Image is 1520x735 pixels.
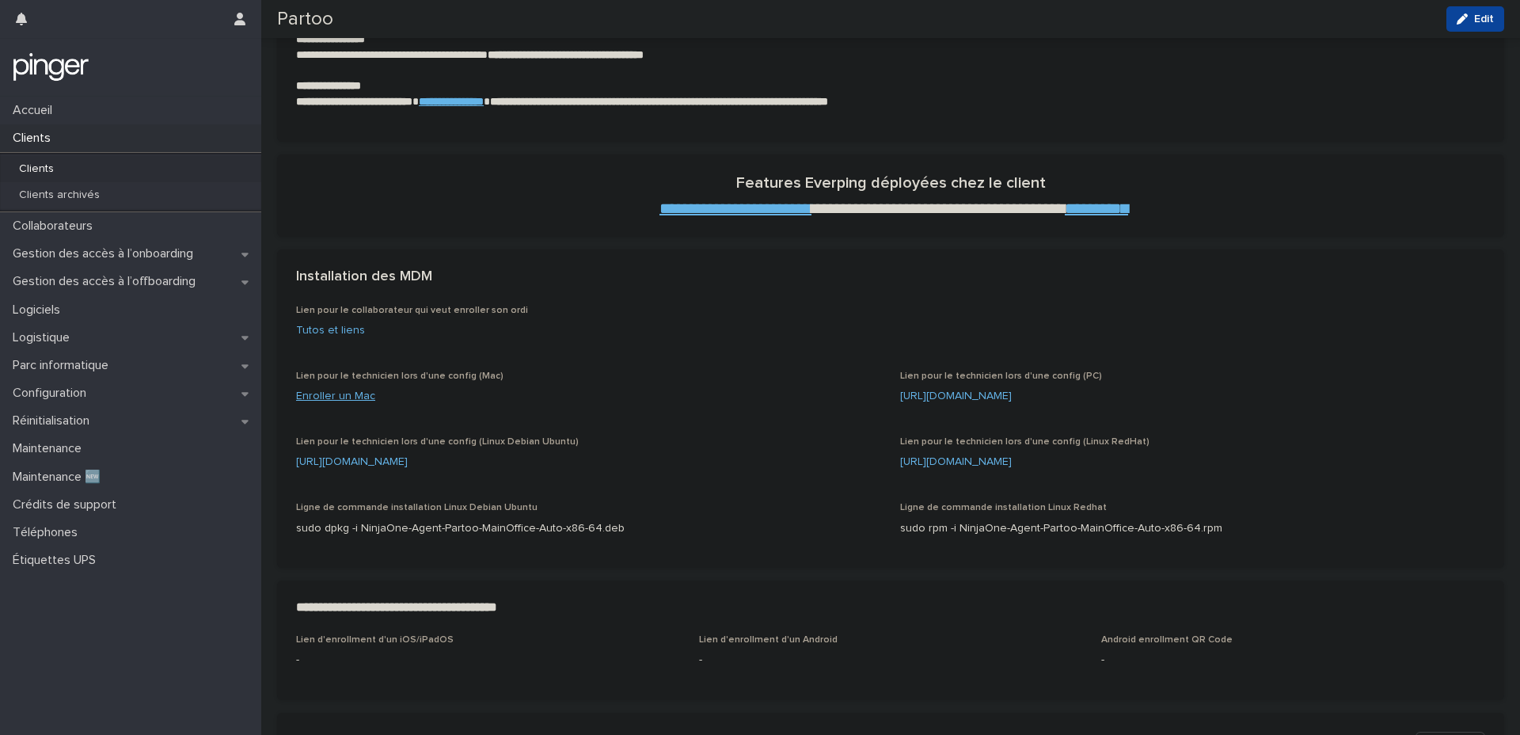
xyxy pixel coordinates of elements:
p: Maintenance [6,441,94,456]
p: Parc informatique [6,358,121,373]
p: Accueil [6,103,65,118]
p: Collaborateurs [6,219,105,234]
span: Ligne de commande installation Linux Debian Ubuntu [296,503,538,512]
p: - [699,652,1083,668]
span: Lien pour le technicien lors d'une config (Linux RedHat) [900,437,1149,447]
span: Lien pour le technicien lors d'une config (Linux Debian Ubuntu) [296,437,579,447]
span: Edit [1474,13,1494,25]
p: Crédits de support [6,497,129,512]
h2: Features Everping déployées chez le client [736,173,1046,192]
p: sudo dpkg -i NinjaOne-Agent-Partoo-MainOffice-Auto-x86-64.deb [296,520,881,537]
p: Gestion des accès à l’onboarding [6,246,206,261]
span: Lien pour le technicien lors d'une config (PC) [900,371,1102,381]
span: Lien pour le technicien lors d'une config (Mac) [296,371,503,381]
a: Enroller un Mac [296,390,375,402]
p: Téléphones [6,525,90,540]
p: Gestion des accès à l’offboarding [6,274,208,289]
span: Lien d'enrollment d'un Android [699,635,838,645]
a: [URL][DOMAIN_NAME] [900,456,1012,467]
p: Logistique [6,330,82,345]
span: Ligne de commande installation Linux Redhat [900,503,1107,512]
p: sudo rpm -i NinjaOne-Agent-Partoo-MainOffice-Auto-x86-64.rpm [900,520,1485,537]
a: [URL][DOMAIN_NAME] [900,390,1012,402]
button: Edit [1446,6,1504,32]
img: mTgBEunGTSyRkCgitkcU [13,51,89,83]
h2: Installation des MDM [296,268,432,286]
a: [URL][DOMAIN_NAME] [296,456,408,467]
p: Étiquettes UPS [6,553,108,568]
p: Clients archivés [6,189,112,202]
p: Réinitialisation [6,413,102,428]
span: Android enrollment QR Code [1101,635,1233,645]
p: Configuration [6,386,99,401]
h2: Partoo [277,8,333,31]
span: Lien d'enrollment d'un iOS/iPadOS [296,635,454,645]
p: - [296,652,680,668]
p: Logiciels [6,303,73,318]
a: Tutos et liens [296,325,365,336]
p: Maintenance 🆕 [6,470,113,485]
p: Clients [6,131,63,146]
span: Lien pour le collaborateur qui veut enroller son ordi [296,306,528,315]
p: Clients [6,162,66,176]
p: - [1101,652,1485,668]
